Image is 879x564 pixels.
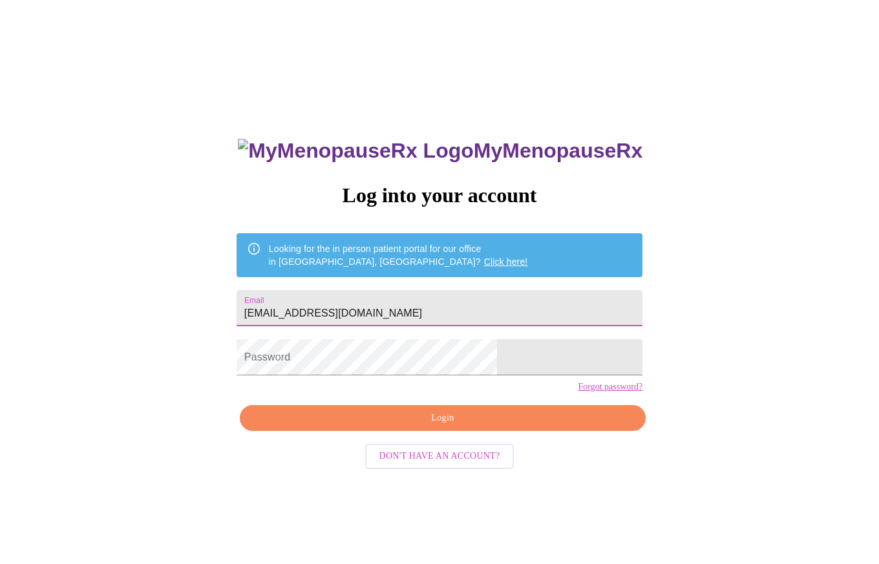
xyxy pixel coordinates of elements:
span: Login [255,410,631,426]
a: Click here! [484,256,528,267]
h3: MyMenopauseRx [238,139,642,163]
button: Don't have an account? [365,444,514,469]
button: Login [240,405,646,432]
div: Looking for the in person patient portal for our office in [GEOGRAPHIC_DATA], [GEOGRAPHIC_DATA]? [269,237,528,273]
img: MyMenopauseRx Logo [238,139,473,163]
span: Don't have an account? [379,448,500,465]
a: Don't have an account? [362,450,518,461]
h3: Log into your account [237,183,642,207]
a: Forgot password? [578,382,642,392]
